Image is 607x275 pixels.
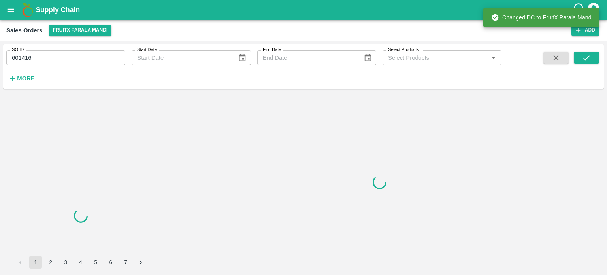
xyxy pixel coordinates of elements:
[388,47,419,53] label: Select Products
[20,2,36,18] img: logo
[6,50,125,65] input: Enter SO ID
[44,256,57,269] button: Go to page 2
[29,256,42,269] button: page 1
[263,47,281,53] label: End Date
[74,256,87,269] button: Go to page 4
[59,256,72,269] button: Go to page 3
[119,256,132,269] button: Go to page 7
[134,256,147,269] button: Go to next page
[36,4,573,15] a: Supply Chain
[491,10,593,25] div: Changed DC to FruitX Parala Mandi
[6,25,43,36] div: Sales Orders
[571,25,599,36] button: Add
[6,72,37,85] button: More
[13,256,148,269] nav: pagination navigation
[360,50,375,65] button: Choose date
[573,3,586,17] div: customer-support
[137,47,157,53] label: Start Date
[17,75,35,82] strong: More
[586,2,601,18] div: account of current user
[36,6,80,14] b: Supply Chain
[12,47,24,53] label: SO ID
[104,256,117,269] button: Go to page 6
[89,256,102,269] button: Go to page 5
[2,1,20,19] button: open drawer
[257,50,357,65] input: End Date
[385,53,486,63] input: Select Products
[49,25,112,36] button: Select DC
[235,50,250,65] button: Choose date
[488,53,499,63] button: Open
[132,50,232,65] input: Start Date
